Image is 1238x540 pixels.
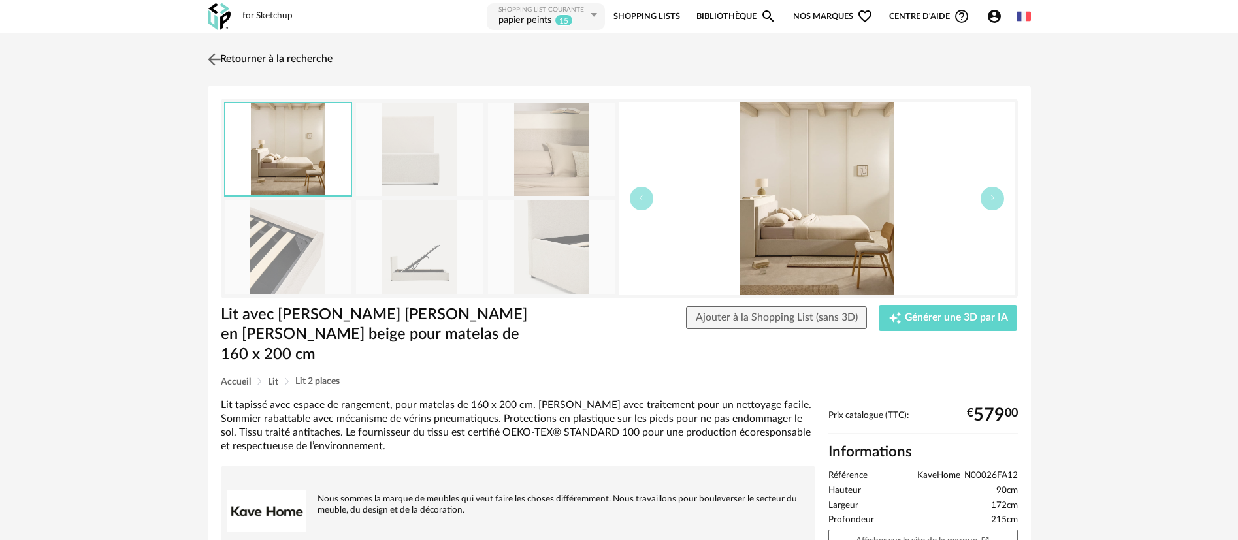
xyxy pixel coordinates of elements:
img: fr [1017,9,1031,24]
span: 90cm [996,485,1018,497]
a: Shopping Lists [613,2,680,31]
img: N00026FA12_1D03.jpg [488,200,615,294]
span: 172cm [991,500,1018,512]
img: A25S010_312.jpg [619,102,1015,295]
a: Retourner à la recherche [204,45,333,74]
img: A25S010_313.jpg [488,103,615,196]
img: N00026FA12_1D01.jpg [356,103,483,196]
sup: 15 [555,14,573,26]
img: svg+xml;base64,PHN2ZyB3aWR0aD0iMjQiIGhlaWdodD0iMjQiIHZpZXdCb3g9IjAgMCAyNCAyNCIgZmlsbD0ibm9uZSIgeG... [204,50,223,69]
div: Nous sommes la marque de meubles qui veut faire les choses différemment. Nous travaillons pour bo... [227,472,809,516]
span: Help Circle Outline icon [954,8,969,24]
h2: Informations [828,443,1018,462]
span: Lit 2 places [295,377,340,386]
img: A25S010_312.jpg [225,103,351,195]
h1: Lit avec [PERSON_NAME] [PERSON_NAME] en [PERSON_NAME] beige pour matelas de 160 x 200 cm [221,305,546,365]
div: papier peints [498,14,551,27]
button: Ajouter à la Shopping List (sans 3D) [686,306,868,330]
span: Largeur [828,500,858,512]
a: BibliothèqueMagnify icon [696,2,776,31]
div: Lit tapissé avec espace de rangement, pour matelas de 160 x 200 cm. [PERSON_NAME] avec traitement... [221,398,815,454]
span: Heart Outline icon [857,8,873,24]
div: Shopping List courante [498,6,587,14]
span: Générer une 3D par IA [905,313,1008,323]
img: N00026FA12_1V02.jpg [356,200,483,294]
span: 215cm [991,515,1018,526]
span: Accueil [221,377,251,387]
span: Account Circle icon [986,8,1002,24]
span: Magnify icon [760,8,776,24]
div: Prix catalogue (TTC): [828,410,1018,434]
span: Centre d'aideHelp Circle Outline icon [889,8,969,24]
span: KaveHome_N00026FA12 [917,470,1018,482]
span: Hauteur [828,485,861,497]
div: Breadcrumb [221,377,1018,387]
span: Account Circle icon [986,8,1008,24]
button: Creation icon Générer une 3D par IA [879,305,1017,331]
span: 579 [973,410,1005,421]
span: Creation icon [888,311,902,325]
span: Ajouter à la Shopping List (sans 3D) [696,312,858,323]
span: Nos marques [793,2,873,31]
img: N00026FA12_1D02.jpg [225,200,351,294]
div: for Sketchup [242,10,293,22]
span: Référence [828,470,868,482]
div: € 00 [967,410,1018,421]
span: Profondeur [828,515,874,526]
img: OXP [208,3,231,30]
span: Lit [268,377,278,387]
